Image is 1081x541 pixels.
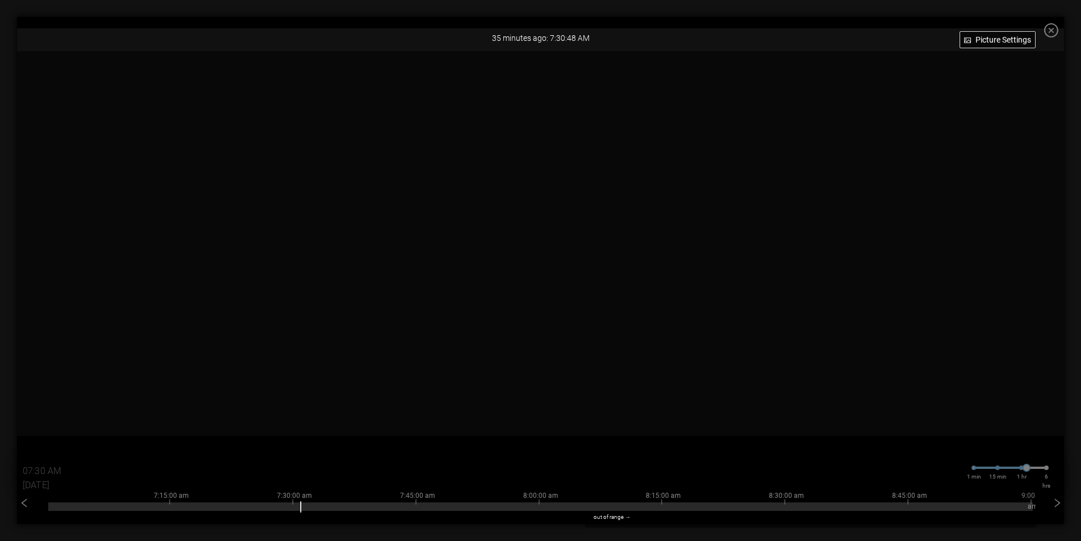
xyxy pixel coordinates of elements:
[964,37,971,45] span: picture
[989,472,1007,481] span: 15 min
[1042,472,1050,490] span: 6 hrs
[967,472,981,481] span: 1 min
[19,498,30,508] span: left
[1052,498,1062,508] span: right
[594,513,630,522] span: out of range →
[1017,472,1027,481] span: 1 hr
[960,31,1036,48] button: picturePicture Settings
[1044,23,1058,37] span: close-circle
[975,33,1031,46] span: Picture Settings
[17,28,1064,48] div: 35 minutes ago: 7:30:48 AM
